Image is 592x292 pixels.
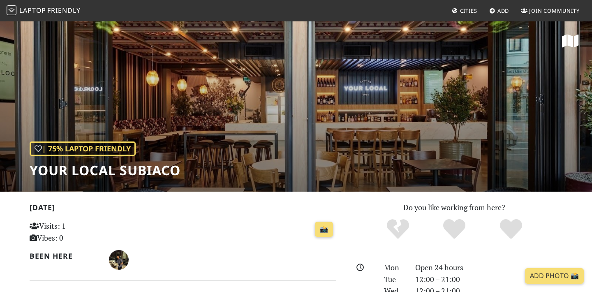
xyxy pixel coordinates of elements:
[410,273,567,285] div: 12:00 – 21:00
[525,268,584,284] a: Add Photo 📸
[109,254,129,264] span: Nigel Earnshaw
[410,262,567,273] div: Open 24 hours
[7,5,16,15] img: LaptopFriendly
[518,3,583,18] a: Join Community
[30,162,180,178] h1: Your Local Subiaco
[30,141,136,156] div: | 75% Laptop Friendly
[7,4,81,18] a: LaptopFriendly LaptopFriendly
[486,3,513,18] a: Add
[529,7,580,14] span: Join Community
[379,273,410,285] div: Tue
[379,262,410,273] div: Mon
[460,7,477,14] span: Cities
[483,218,539,241] div: Definitely!
[346,202,562,213] p: Do you like working from here?
[449,3,481,18] a: Cities
[30,252,99,260] h2: Been here
[30,203,336,215] h2: [DATE]
[19,6,46,15] span: Laptop
[426,218,483,241] div: Yes
[497,7,509,14] span: Add
[109,250,129,270] img: 2376-nigel.jpg
[47,6,80,15] span: Friendly
[370,218,426,241] div: No
[315,222,333,237] a: 📸
[30,220,125,244] p: Visits: 1 Vibes: 0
